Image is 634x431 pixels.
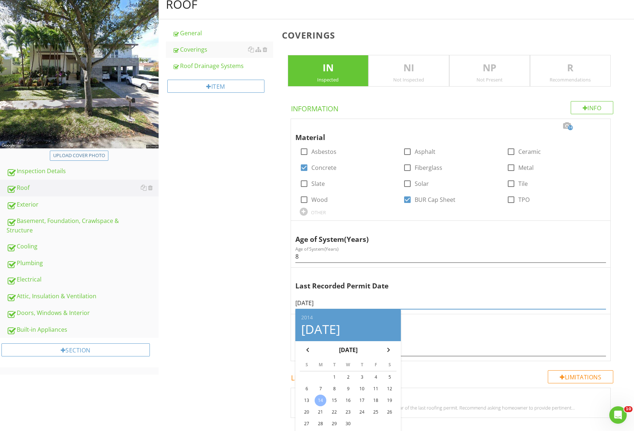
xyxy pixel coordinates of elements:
[7,216,159,235] div: Basement, Foundation, Crawlspace & Structure
[301,315,395,320] div: 2014
[356,383,368,395] button: 10
[328,418,340,430] button: 29
[53,152,105,159] div: Upload cover photo
[291,101,613,113] h4: Information
[342,395,354,406] button: 16
[315,418,326,430] button: 28
[7,259,159,268] div: Plumbing
[356,395,368,406] button: 17
[624,406,633,412] span: 10
[314,359,327,371] th: M
[415,180,429,187] label: Solar
[311,148,336,155] label: Asbestos
[530,61,610,75] p: R
[342,371,354,383] div: 2
[609,406,627,424] iframe: Intercom live chat
[384,346,393,354] i: chevron_right
[370,395,382,406] button: 18
[295,317,591,338] div: Permit Number
[370,383,382,395] button: 11
[291,370,613,383] h4: Limitations
[370,371,382,383] button: 4
[172,61,273,70] div: Roof Drainage Systems
[7,167,159,176] div: Inspection Details
[172,29,273,37] div: General
[384,383,395,395] button: 12
[370,406,382,418] button: 25
[7,292,159,301] div: Attic, Insulation & Ventilation
[295,344,606,356] input: Permit Number
[327,359,341,371] th: T
[568,125,573,130] span: 14
[342,406,354,418] button: 23
[342,418,354,430] div: 30
[356,406,368,418] button: 24
[295,122,591,143] div: Material
[7,308,159,318] div: Doors, Windows & Interior
[172,45,273,54] div: Coverings
[301,383,312,395] button: 6
[530,77,610,83] div: Recommendations
[328,406,340,418] button: 22
[336,343,360,357] button: [DATE]
[295,405,606,411] div: A roof permit search could not verify the year of the last roofing permit. Recommend asking homeo...
[450,61,530,75] p: NP
[518,148,541,155] label: Ceramic
[328,383,340,395] button: 8
[384,406,395,418] button: 26
[311,180,325,187] label: Slate
[369,61,449,75] p: NI
[1,343,150,356] div: Section
[328,371,340,383] button: 1
[301,406,312,418] button: 20
[341,359,355,371] th: W
[328,395,340,406] button: 15
[518,164,534,171] label: Metal
[315,395,326,406] button: 14
[303,346,312,354] i: chevron_left
[518,180,528,187] label: Tile
[288,61,368,75] p: IN
[384,371,395,383] button: 5
[7,275,159,284] div: Electrical
[356,371,368,383] button: 3
[301,418,312,430] button: 27
[369,77,449,83] div: Not Inspected
[311,196,328,203] label: Wood
[355,359,369,371] th: T
[50,151,108,161] button: Upload cover photo
[384,395,395,406] button: 19
[295,271,591,292] div: Last Recorded Permit Date
[383,359,396,371] th: S
[301,395,312,406] button: 13
[315,383,326,395] button: 7
[295,251,606,263] input: Age of System(Years)
[571,101,614,114] div: Info
[450,77,530,83] div: Not Present
[415,148,435,155] label: Asphalt
[342,383,354,395] button: 9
